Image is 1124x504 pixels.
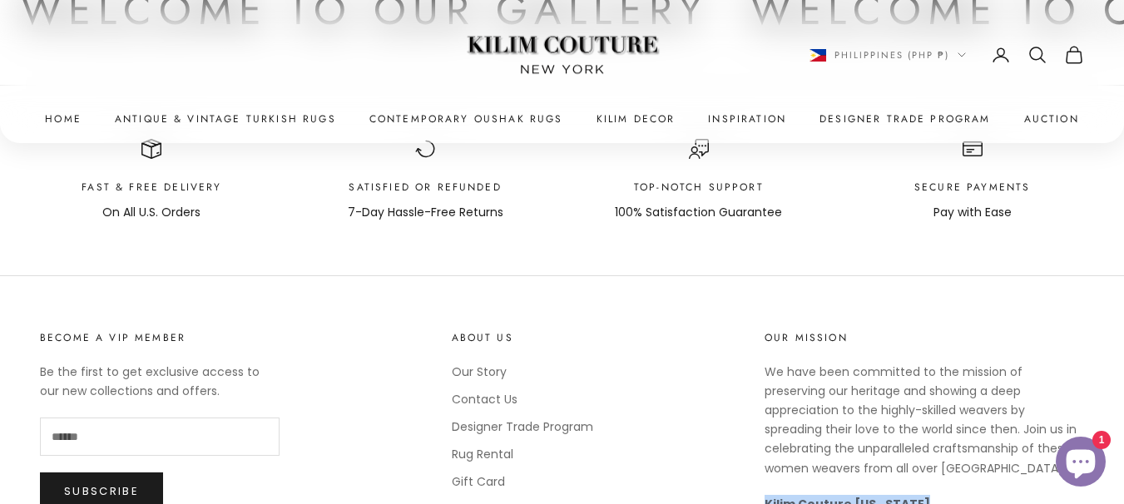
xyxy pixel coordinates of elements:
[452,329,593,346] p: About Us
[615,203,782,222] p: 100% Satisfaction Guarantee
[452,418,593,435] a: Designer Trade Program
[40,363,280,401] p: Be the first to get exclusive access to our new collections and offers.
[40,111,1084,127] nav: Primary navigation
[615,179,782,195] p: Top-Notch support
[369,111,563,127] a: Contemporary Oushak Rugs
[452,391,517,408] a: Contact Us
[810,45,1084,65] nav: Secondary navigation
[452,473,505,490] a: Gift Card
[348,179,503,195] p: Satisfied or Refunded
[708,111,786,127] a: Inspiration
[115,111,336,127] a: Antique & Vintage Turkish Rugs
[597,111,676,127] summary: Kilim Decor
[452,446,513,462] a: Rug Rental
[458,16,666,95] img: Logo of Kilim Couture New York
[82,179,221,195] p: Fast & Free Delivery
[1024,111,1079,127] a: Auction
[348,203,503,222] p: 7-Day Hassle-Free Returns
[819,111,991,127] a: Designer Trade Program
[314,139,537,221] div: Item 2 of 4
[82,203,221,222] p: On All U.S. Orders
[765,363,1084,478] p: We have been committed to the mission of preserving our heritage and showing a deep appreciation ...
[40,139,264,221] div: Item 1 of 4
[452,363,507,380] a: Our Story
[810,49,826,62] img: Philippines
[765,329,1084,346] p: Our Mission
[587,139,811,221] div: Item 3 of 4
[860,139,1084,221] div: Item 4 of 4
[45,111,82,127] a: Home
[914,179,1030,195] p: Secure Payments
[1051,437,1111,491] inbox-online-store-chat: Shopify online store chat
[40,329,280,346] p: Become a VIP Member
[914,203,1030,222] p: Pay with Ease
[810,47,966,62] button: Change country or currency
[834,47,949,62] span: Philippines (PHP ₱)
